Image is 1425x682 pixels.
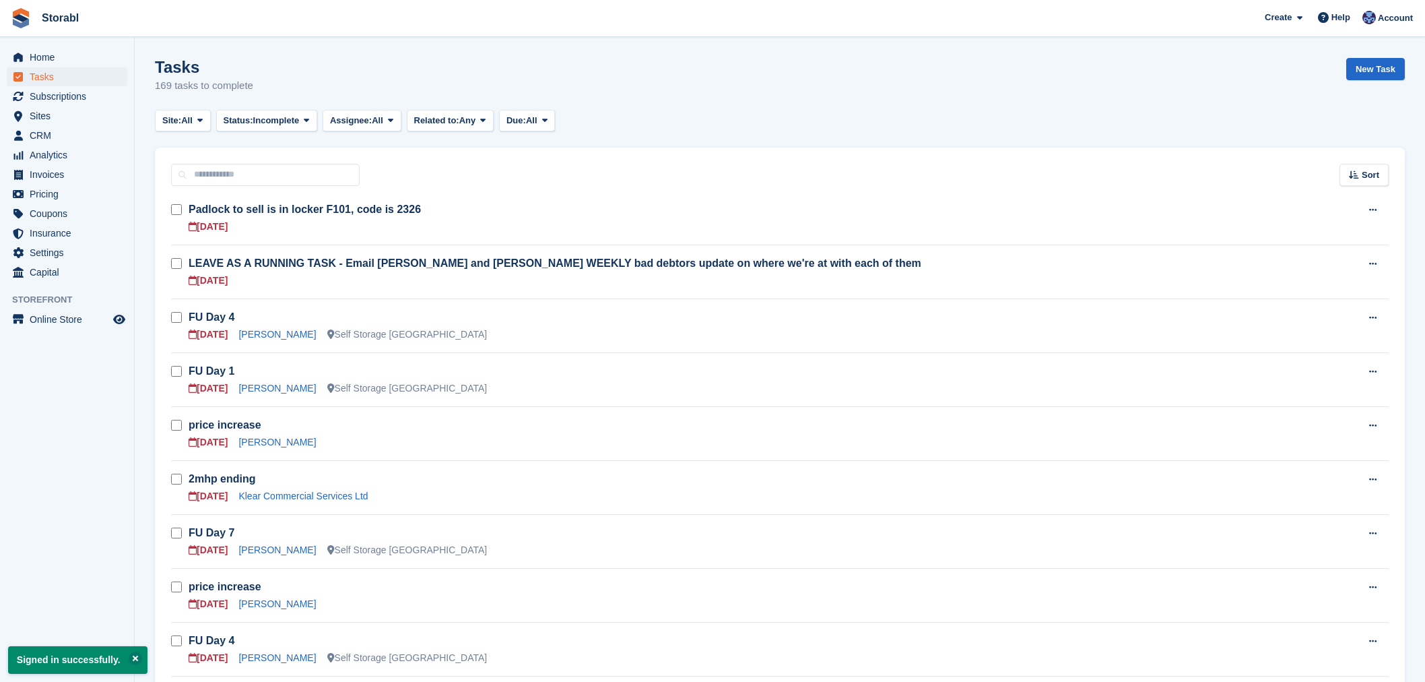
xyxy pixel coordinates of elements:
span: Sort [1362,168,1379,182]
a: New Task [1346,58,1405,80]
span: Subscriptions [30,87,110,106]
span: Invoices [30,165,110,184]
span: Analytics [30,146,110,164]
a: menu [7,224,127,243]
span: Any [459,114,476,127]
span: Related to: [414,114,459,127]
div: [DATE] [189,489,228,503]
a: menu [7,310,127,329]
a: price increase [189,419,261,431]
a: [PERSON_NAME] [238,652,316,663]
span: Home [30,48,110,67]
a: menu [7,165,127,184]
span: Coupons [30,204,110,223]
h1: Tasks [155,58,253,76]
span: CRM [30,126,110,145]
span: Due: [506,114,526,127]
span: Tasks [30,67,110,86]
span: Site: [162,114,181,127]
a: menu [7,126,127,145]
span: Help [1331,11,1350,24]
span: Settings [30,243,110,262]
span: All [181,114,193,127]
button: Status: Incomplete [216,110,317,132]
a: menu [7,263,127,282]
a: FU Day 1 [189,365,234,377]
span: All [526,114,537,127]
span: Assignee: [330,114,372,127]
span: Sites [30,106,110,125]
a: menu [7,106,127,125]
a: 2mhp ending [189,473,256,485]
button: Due: All [499,110,555,132]
div: [DATE] [189,381,228,396]
span: Capital [30,263,110,282]
button: Related to: Any [407,110,494,132]
div: [DATE] [189,328,228,342]
a: price increase [189,581,261,592]
a: [PERSON_NAME] [238,437,316,447]
div: Self Storage [GEOGRAPHIC_DATA] [327,543,488,557]
a: [PERSON_NAME] [238,598,316,609]
a: [PERSON_NAME] [238,383,316,394]
a: Padlock to sell is in locker F101, code is 2326 [189,204,421,215]
span: Storefront [12,293,134,307]
div: [DATE] [189,543,228,557]
a: Storabl [36,7,84,29]
span: Status: [224,114,253,127]
a: FU Day 4 [189,311,234,323]
div: [DATE] [189,651,228,665]
p: Signed in successfully. [8,646,147,674]
span: All [372,114,383,127]
span: Insurance [30,224,110,243]
button: Site: All [155,110,211,132]
button: Assignee: All [323,110,401,132]
a: menu [7,87,127,106]
div: [DATE] [189,274,228,288]
span: Create [1265,11,1292,24]
a: menu [7,185,127,204]
img: Tegan Ewart [1362,11,1376,24]
a: Preview store [111,311,127,328]
div: [DATE] [189,435,228,449]
a: Klear Commercial Services Ltd [238,491,368,501]
div: Self Storage [GEOGRAPHIC_DATA] [327,381,488,396]
span: Account [1378,11,1413,25]
a: menu [7,146,127,164]
div: Self Storage [GEOGRAPHIC_DATA] [327,328,488,342]
a: [PERSON_NAME] [238,329,316,340]
a: menu [7,243,127,262]
a: menu [7,48,127,67]
a: FU Day 4 [189,635,234,646]
a: [PERSON_NAME] [238,545,316,555]
img: stora-icon-8386f47178a22dfd0bd8f6a31ec36ba5ce8667c1dd55bd0f319d3a0aa187defe.svg [11,8,31,28]
div: [DATE] [189,597,228,611]
span: Online Store [30,310,110,329]
a: menu [7,204,127,223]
a: menu [7,67,127,86]
span: Pricing [30,185,110,204]
a: LEAVE AS A RUNNING TASK - Email [PERSON_NAME] and [PERSON_NAME] WEEKLY bad debtors update on wher... [189,257,921,269]
span: Incomplete [253,114,300,127]
div: [DATE] [189,220,228,234]
a: FU Day 7 [189,527,234,538]
p: 169 tasks to complete [155,78,253,94]
div: Self Storage [GEOGRAPHIC_DATA] [327,651,488,665]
